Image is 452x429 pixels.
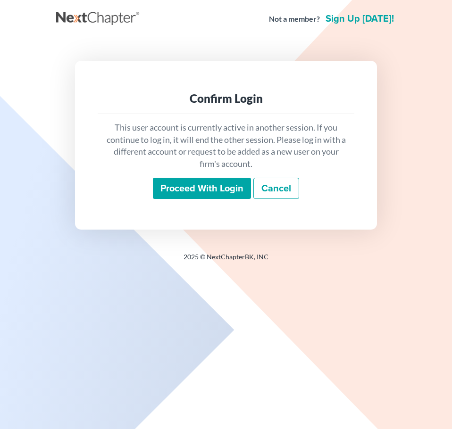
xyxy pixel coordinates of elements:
[269,14,320,25] strong: Not a member?
[105,91,347,106] div: Confirm Login
[324,14,396,24] a: Sign up [DATE]!
[253,178,299,199] a: Cancel
[153,178,251,199] input: Proceed with login
[105,122,347,170] p: This user account is currently active in another session. If you continue to log in, it will end ...
[56,252,396,269] div: 2025 © NextChapterBK, INC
